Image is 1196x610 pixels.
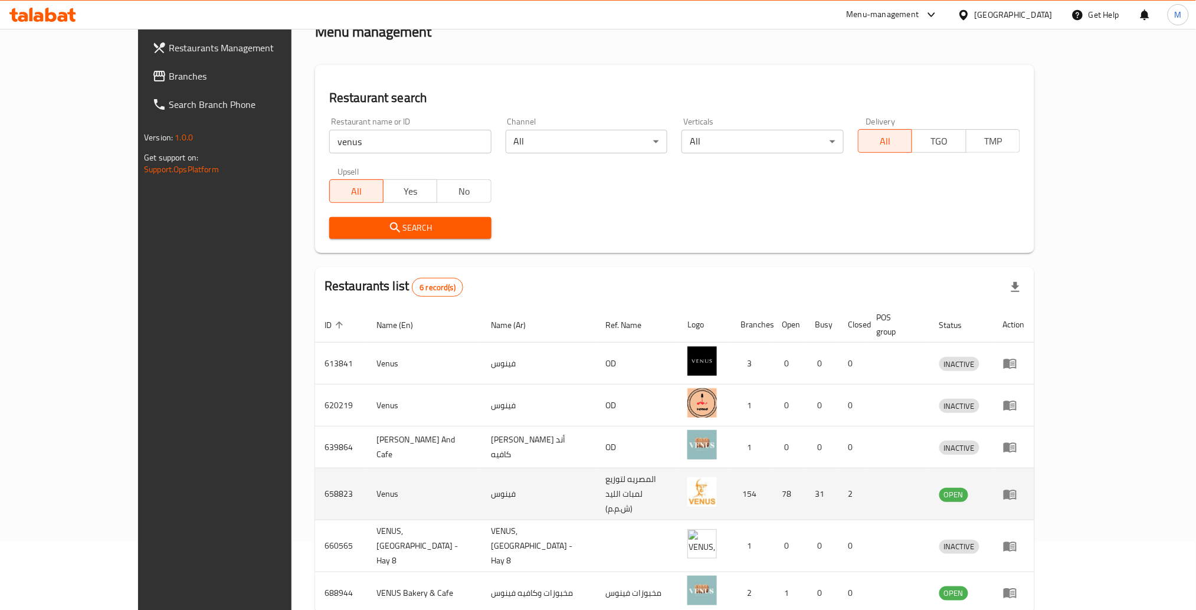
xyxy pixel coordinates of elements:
td: 0 [772,385,805,427]
button: TGO [912,129,966,153]
img: Venus Bakery And Cafe [687,430,717,460]
td: 620219 [315,385,367,427]
input: Search for restaurant name or ID.. [329,130,491,153]
td: 3 [731,343,772,385]
div: INACTIVE [939,399,979,413]
div: Total records count [412,278,463,297]
img: Venus [687,477,717,507]
h2: Restaurant search [329,89,1020,107]
button: All [858,129,912,153]
span: Restaurants Management [169,41,329,55]
span: Search [339,221,482,235]
td: OD [597,427,679,468]
td: [PERSON_NAME] أند كافيه [481,427,596,468]
th: Logo [678,307,731,343]
td: 613841 [315,343,367,385]
span: Yes [388,183,432,200]
td: VENUS, [GEOGRAPHIC_DATA] - Hay 8 [481,520,596,572]
span: TGO [917,133,961,150]
span: All [335,183,379,200]
span: No [442,183,486,200]
span: INACTIVE [939,358,979,371]
td: VENUS, [GEOGRAPHIC_DATA] - Hay 8 [367,520,481,572]
img: Venus [687,388,717,418]
button: No [437,179,491,203]
th: Closed [838,307,867,343]
td: 639864 [315,427,367,468]
td: 31 [805,468,838,520]
td: Venus [367,468,481,520]
td: Venus [367,343,481,385]
div: OPEN [939,586,968,601]
div: All [681,130,844,153]
td: 0 [805,343,838,385]
td: [PERSON_NAME] And Cafe [367,427,481,468]
label: Upsell [337,168,359,176]
td: فينوس [481,385,596,427]
div: INACTIVE [939,441,979,455]
td: 0 [838,427,867,468]
th: Branches [731,307,772,343]
span: Branches [169,69,329,83]
span: All [863,133,907,150]
a: Search Branch Phone [143,90,338,119]
span: Status [939,318,978,332]
span: Ref. Name [606,318,657,332]
div: Menu [1003,487,1025,501]
th: Open [772,307,805,343]
td: 1 [731,520,772,572]
button: Search [329,217,491,239]
td: 2 [838,468,867,520]
td: 660565 [315,520,367,572]
th: Busy [805,307,838,343]
div: INACTIVE [939,357,979,371]
td: 0 [772,520,805,572]
button: All [329,179,384,203]
span: Name (Ar) [491,318,541,332]
div: Export file [1001,273,1030,301]
h2: Menu management [315,22,431,41]
td: 154 [731,468,772,520]
img: VENUS Bakery & Cafe [687,576,717,605]
div: Menu [1003,586,1025,600]
span: ID [325,318,347,332]
td: 0 [805,385,838,427]
td: 78 [772,468,805,520]
td: 0 [838,520,867,572]
span: 6 record(s) [412,282,463,293]
span: TMP [971,133,1015,150]
div: Menu [1003,356,1025,370]
td: 0 [805,520,838,572]
span: 1.0.0 [175,130,193,145]
img: Venus [687,346,717,376]
td: Venus [367,385,481,427]
td: 0 [772,427,805,468]
td: OD [597,343,679,385]
td: فينوس [481,468,596,520]
td: فينوس [481,343,596,385]
span: Version: [144,130,173,145]
td: 0 [838,385,867,427]
span: OPEN [939,488,968,501]
th: Action [994,307,1034,343]
a: Restaurants Management [143,34,338,62]
button: Yes [383,179,437,203]
td: 1 [731,385,772,427]
span: Name (En) [376,318,428,332]
span: M [1175,8,1182,21]
img: VENUS, Nasr City - Hay 8 [687,529,717,559]
span: OPEN [939,586,968,600]
span: Search Branch Phone [169,97,329,111]
div: Menu [1003,539,1025,553]
td: 658823 [315,468,367,520]
div: Menu [1003,398,1025,412]
div: All [506,130,668,153]
td: 0 [838,343,867,385]
td: OD [597,385,679,427]
div: Menu [1003,440,1025,454]
td: المصريه لتوزيع لمبات الليد (ش.م.م) [597,468,679,520]
label: Delivery [866,117,896,126]
span: INACTIVE [939,540,979,553]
